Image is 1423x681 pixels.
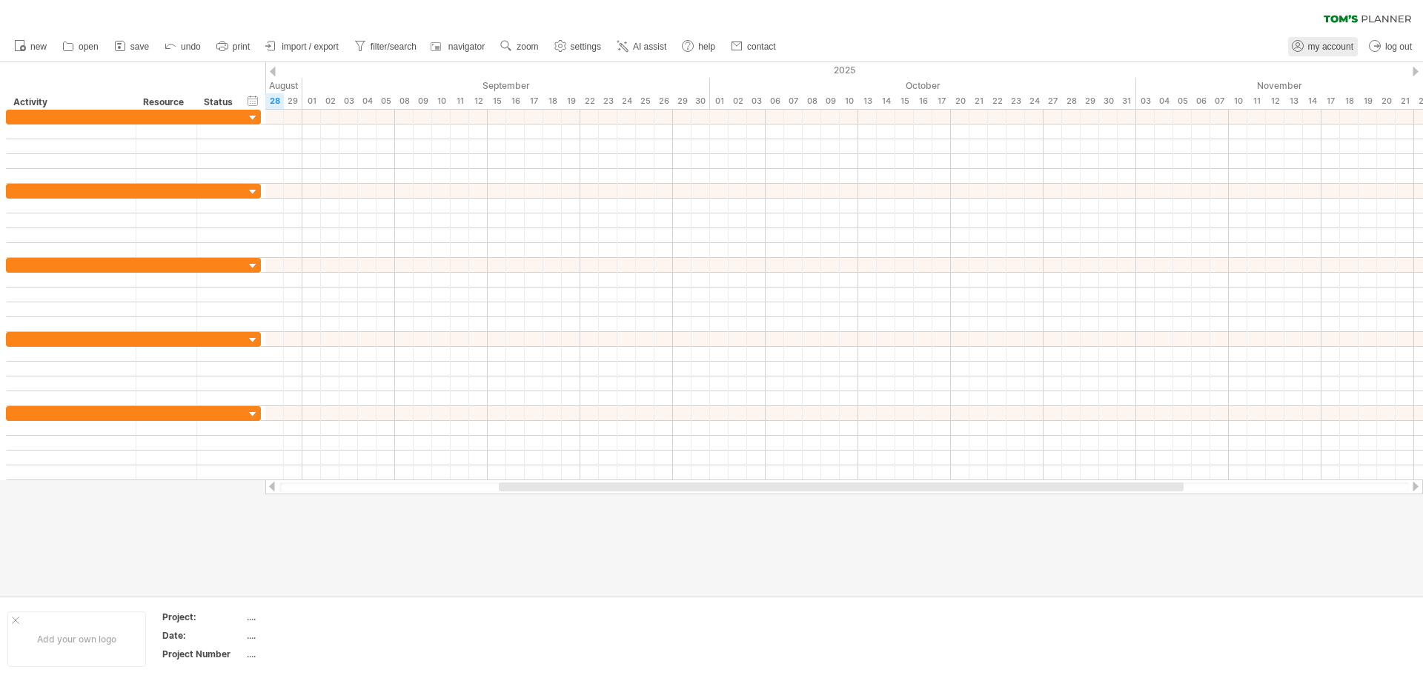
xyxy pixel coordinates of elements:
[1155,93,1173,109] div: Tuesday, 4 November 2025
[613,37,671,56] a: AI assist
[13,95,127,110] div: Activity
[1044,93,1062,109] div: Monday, 27 October 2025
[636,93,654,109] div: Thursday, 25 September 2025
[517,41,538,52] span: zoom
[766,93,784,109] div: Monday, 6 October 2025
[840,93,858,109] div: Friday, 10 October 2025
[727,37,780,56] a: contact
[247,629,371,642] div: ....
[282,41,339,52] span: import / export
[1288,37,1358,56] a: my account
[181,41,201,52] span: undo
[747,93,766,109] div: Friday, 3 October 2025
[1308,41,1353,52] span: my account
[247,648,371,660] div: ....
[525,93,543,109] div: Wednesday, 17 September 2025
[143,95,188,110] div: Resource
[1081,93,1099,109] div: Wednesday, 29 October 2025
[1321,93,1340,109] div: Monday, 17 November 2025
[451,93,469,109] div: Thursday, 11 September 2025
[414,93,432,109] div: Tuesday, 9 September 2025
[1266,93,1284,109] div: Wednesday, 12 November 2025
[162,648,244,660] div: Project Number
[1173,93,1192,109] div: Wednesday, 5 November 2025
[599,93,617,109] div: Tuesday, 23 September 2025
[351,37,421,56] a: filter/search
[161,37,205,56] a: undo
[698,41,715,52] span: help
[1229,93,1247,109] div: Monday, 10 November 2025
[1118,93,1136,109] div: Friday, 31 October 2025
[633,41,666,52] span: AI assist
[1377,93,1396,109] div: Thursday, 20 November 2025
[432,93,451,109] div: Wednesday, 10 September 2025
[1359,93,1377,109] div: Wednesday, 19 November 2025
[302,78,710,93] div: September 2025
[59,37,103,56] a: open
[247,611,371,623] div: ....
[895,93,914,109] div: Wednesday, 15 October 2025
[543,93,562,109] div: Thursday, 18 September 2025
[1396,93,1414,109] div: Friday, 21 November 2025
[784,93,803,109] div: Tuesday, 7 October 2025
[988,93,1006,109] div: Wednesday, 22 October 2025
[1210,93,1229,109] div: Friday, 7 November 2025
[1385,41,1412,52] span: log out
[821,93,840,109] div: Thursday, 9 October 2025
[262,37,343,56] a: import / export
[110,37,153,56] a: save
[233,41,250,52] span: print
[358,93,377,109] div: Thursday, 4 September 2025
[580,93,599,109] div: Monday, 22 September 2025
[469,93,488,109] div: Friday, 12 September 2025
[562,93,580,109] div: Friday, 19 September 2025
[1006,93,1025,109] div: Thursday, 23 October 2025
[321,93,339,109] div: Tuesday, 2 September 2025
[729,93,747,109] div: Thursday, 2 October 2025
[1365,37,1416,56] a: log out
[914,93,932,109] div: Thursday, 16 October 2025
[265,93,284,109] div: Thursday, 28 August 2025
[877,93,895,109] div: Tuesday, 14 October 2025
[654,93,673,109] div: Friday, 26 September 2025
[710,78,1136,93] div: October 2025
[10,37,51,56] a: new
[858,93,877,109] div: Monday, 13 October 2025
[213,37,254,56] a: print
[673,93,691,109] div: Monday, 29 September 2025
[497,37,543,56] a: zoom
[506,93,525,109] div: Tuesday, 16 September 2025
[803,93,821,109] div: Wednesday, 8 October 2025
[377,93,395,109] div: Friday, 5 September 2025
[1303,93,1321,109] div: Friday, 14 November 2025
[162,629,244,642] div: Date:
[1247,93,1266,109] div: Tuesday, 11 November 2025
[395,93,414,109] div: Monday, 8 September 2025
[551,37,606,56] a: settings
[747,41,776,52] span: contact
[488,93,506,109] div: Monday, 15 September 2025
[1340,93,1359,109] div: Tuesday, 18 November 2025
[1192,93,1210,109] div: Thursday, 6 November 2025
[1136,93,1155,109] div: Monday, 3 November 2025
[1062,93,1081,109] div: Tuesday, 28 October 2025
[371,41,417,52] span: filter/search
[30,41,47,52] span: new
[617,93,636,109] div: Wednesday, 24 September 2025
[571,41,601,52] span: settings
[932,93,951,109] div: Friday, 17 October 2025
[162,611,244,623] div: Project:
[7,611,146,667] div: Add your own logo
[302,93,321,109] div: Monday, 1 September 2025
[130,41,149,52] span: save
[969,93,988,109] div: Tuesday, 21 October 2025
[79,41,99,52] span: open
[284,93,302,109] div: Friday, 29 August 2025
[339,93,358,109] div: Wednesday, 3 September 2025
[678,37,720,56] a: help
[448,41,485,52] span: navigator
[1284,93,1303,109] div: Thursday, 13 November 2025
[710,93,729,109] div: Wednesday, 1 October 2025
[1025,93,1044,109] div: Friday, 24 October 2025
[428,37,489,56] a: navigator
